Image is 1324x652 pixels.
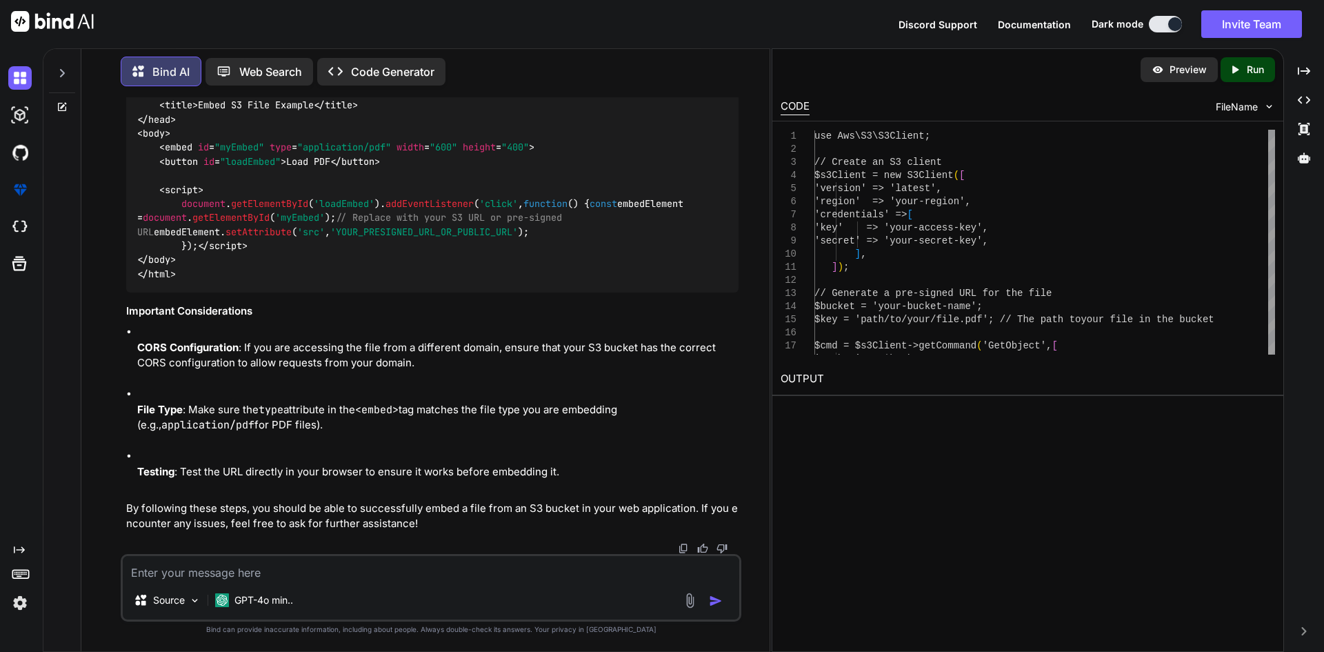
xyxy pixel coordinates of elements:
[137,268,176,280] span: </ >
[781,130,796,143] div: 1
[192,212,270,224] span: getElementById
[959,170,965,181] span: [
[781,326,796,339] div: 16
[463,141,496,154] span: height
[137,197,689,252] span: . ( ). ( , ( ) { embedElement = . ( ); embedElement. ( , ); });
[781,169,796,182] div: 4
[814,353,930,364] span: 'Bucket' => $bucket,
[709,594,723,608] img: icon
[159,155,286,168] span: < = >
[161,418,254,432] code: application/pdf
[259,403,283,417] code: type
[1092,17,1143,31] span: Dark mode
[126,304,739,319] h3: Important Considerations
[1247,63,1264,77] p: Run
[189,595,201,606] img: Pick Models
[165,155,198,168] span: button
[781,261,796,274] div: 11
[234,593,293,607] p: GPT-4o min..
[137,113,176,126] span: </ >
[1081,314,1214,325] span: your file in the bucket
[781,221,796,235] div: 8
[165,184,198,196] span: script
[397,141,424,154] span: width
[814,130,930,141] span: use Aws\S3\S3Client;
[982,340,1052,351] span: 'GetObject',
[385,197,474,210] span: addEventListener
[781,313,796,326] div: 15
[998,19,1071,30] span: Documentation
[1152,63,1164,76] img: preview
[781,99,810,115] div: CODE
[330,226,518,238] span: 'YOUR_PRESIGNED_URL_OR_PUBLIC_URL'
[781,287,796,300] div: 13
[1263,101,1275,112] img: chevron down
[137,403,183,416] strong: File Type
[143,127,165,139] span: body
[1216,100,1258,114] span: FileName
[137,28,689,281] code: Embed S3 File Example Load PDF
[314,99,358,112] span: </ >
[214,141,264,154] span: "myEmbed"
[976,340,982,351] span: (
[1170,63,1207,77] p: Preview
[152,63,190,80] p: Bind AI
[8,591,32,615] img: settings
[159,141,534,154] span: < = = = = >
[843,261,849,273] span: ;
[8,178,32,201] img: premium
[814,183,942,194] span: 'version' => 'latest',
[861,248,866,259] span: ,
[11,11,94,32] img: Bind AI
[314,197,374,210] span: 'loadEmbed'
[781,300,796,313] div: 14
[209,239,242,252] span: script
[198,141,209,154] span: id
[143,212,187,224] span: document
[330,155,380,168] span: </ >
[137,464,739,480] p: : Test the URL directly in your browser to ensure it works before embedding it.
[297,226,325,238] span: 'src'
[814,209,907,220] span: 'credentials' =>
[814,235,988,246] span: 'secret' => 'your-secret-key',
[159,184,203,196] span: < >
[781,195,796,208] div: 6
[8,103,32,127] img: darkAi-studio
[953,170,959,181] span: (
[8,141,32,164] img: githubDark
[781,208,796,221] div: 7
[781,143,796,156] div: 2
[137,402,739,433] p: : Make sure the attribute in the tag matches the file type you are embedding (e.g., for PDF files).
[772,363,1283,395] h2: OUTPUT
[907,209,912,220] span: [
[137,127,170,139] span: < >
[479,197,518,210] span: 'click'
[153,593,185,607] p: Source
[137,212,568,238] span: // Replace with your S3 URL or pre-signed URL
[8,66,32,90] img: darkChat
[137,340,739,371] p: : If you are accessing the file from a different domain, ensure that your S3 bucket has the corre...
[832,261,837,273] span: ]
[220,155,281,168] span: "loadEmbed"
[215,593,229,607] img: GPT-4o mini
[231,197,308,210] span: getElementById
[297,141,391,154] span: "application/pdf"
[126,501,739,532] p: By following these steps, you should be able to successfully embed a file from an S3 bucket in yo...
[814,340,976,351] span: $cmd = $s3Client->getCommand
[781,274,796,287] div: 12
[121,624,741,635] p: Bind can provide inaccurate information, including about people. Always double-check its answers....
[325,99,352,112] span: title
[716,543,728,554] img: dislike
[899,19,977,30] span: Discord Support
[998,17,1071,32] button: Documentation
[275,212,325,224] span: 'myEmbed'
[165,141,192,154] span: embed
[341,155,374,168] span: button
[181,197,225,210] span: document
[137,465,174,478] strong: Testing
[148,254,170,266] span: body
[148,113,170,126] span: head
[165,99,192,112] span: title
[270,141,292,154] span: type
[781,339,796,353] div: 17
